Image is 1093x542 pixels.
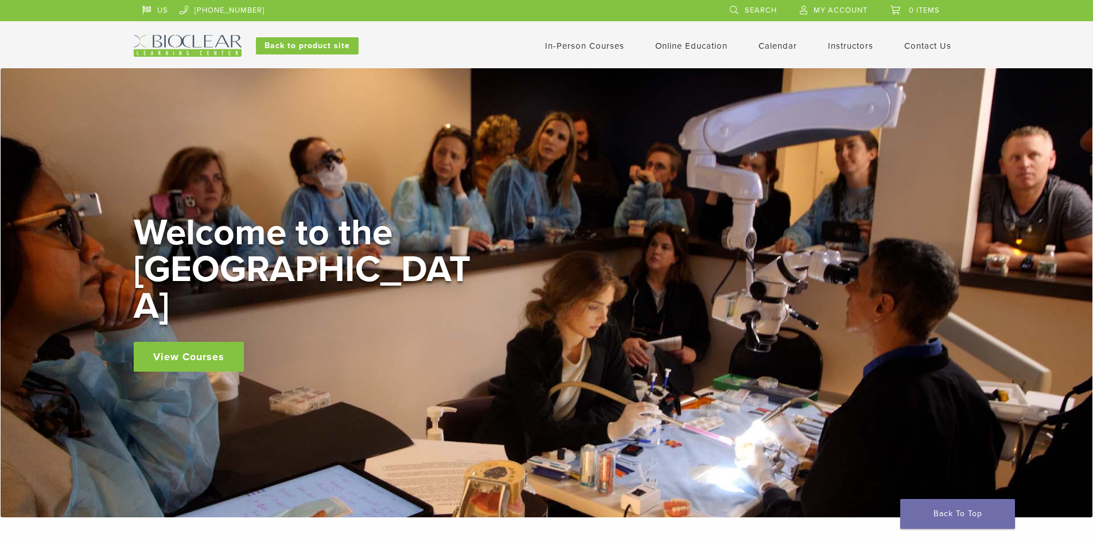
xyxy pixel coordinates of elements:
[904,41,951,51] a: Contact Us
[745,6,777,15] span: Search
[256,37,359,54] a: Back to product site
[134,342,244,372] a: View Courses
[814,6,868,15] span: My Account
[134,215,478,325] h2: Welcome to the [GEOGRAPHIC_DATA]
[900,499,1015,529] a: Back To Top
[655,41,728,51] a: Online Education
[828,41,873,51] a: Instructors
[759,41,797,51] a: Calendar
[545,41,624,51] a: In-Person Courses
[909,6,940,15] span: 0 items
[134,35,242,57] img: Bioclear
